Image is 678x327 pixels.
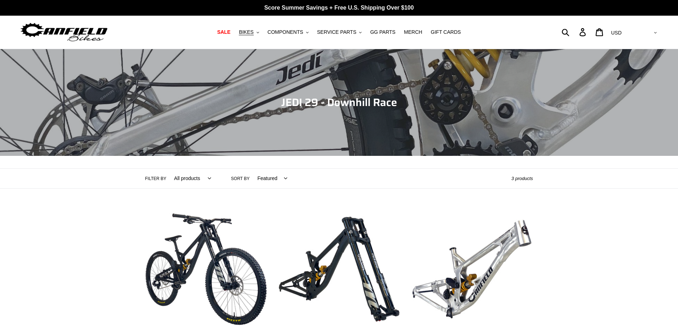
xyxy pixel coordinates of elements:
img: Canfield Bikes [20,21,109,43]
span: GIFT CARDS [431,29,461,35]
a: GIFT CARDS [427,27,464,37]
span: SALE [217,29,230,35]
button: SERVICE PARTS [314,27,365,37]
span: 3 products [511,176,533,181]
a: MERCH [400,27,426,37]
button: BIKES [235,27,262,37]
span: SERVICE PARTS [317,29,356,35]
a: GG PARTS [367,27,399,37]
a: SALE [214,27,234,37]
span: JEDI 29 - Downhill Race [281,94,397,111]
button: COMPONENTS [264,27,312,37]
span: GG PARTS [370,29,395,35]
label: Sort by [231,175,249,182]
span: COMPONENTS [268,29,303,35]
span: BIKES [239,29,253,35]
label: Filter by [145,175,167,182]
span: MERCH [404,29,422,35]
input: Search [566,24,584,40]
